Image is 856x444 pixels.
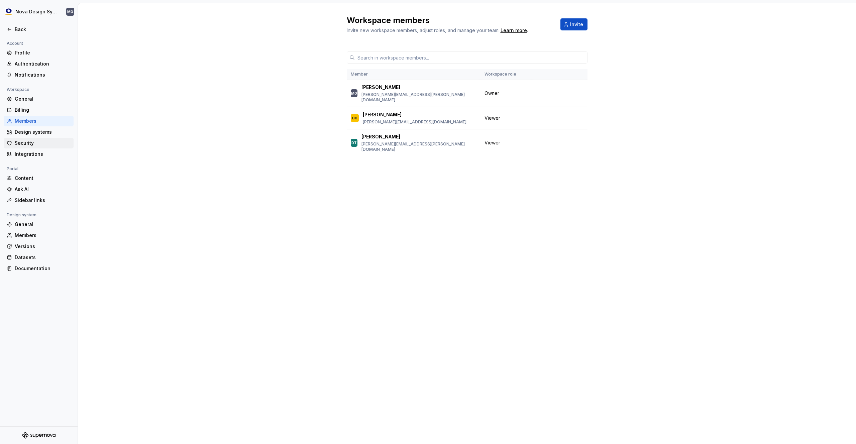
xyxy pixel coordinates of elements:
div: Integrations [15,151,71,157]
span: . [500,28,528,33]
span: Invite new workspace members, adjust roles, and manage your team. [347,27,500,33]
a: Billing [4,105,74,115]
p: [PERSON_NAME][EMAIL_ADDRESS][PERSON_NAME][DOMAIN_NAME] [361,141,476,152]
div: Workspace [4,86,32,94]
span: Viewer [485,139,500,146]
button: Invite [560,18,587,30]
p: [PERSON_NAME][EMAIL_ADDRESS][PERSON_NAME][DOMAIN_NAME] [361,92,476,103]
span: Invite [570,21,583,28]
th: Member [347,69,480,80]
div: MO [67,9,73,14]
a: General [4,219,74,230]
a: General [4,94,74,104]
th: Workspace role [480,69,532,80]
a: Members [4,230,74,241]
div: Documentation [15,265,71,272]
div: Portal [4,165,21,173]
a: Content [4,173,74,184]
img: 913bd7b2-a929-4ec6-8b51-b8e1675eadd7.png [5,8,13,16]
div: Back [15,26,71,33]
span: Owner [485,90,499,97]
a: Integrations [4,149,74,159]
div: Billing [15,107,71,113]
a: Security [4,138,74,148]
div: DO [352,115,357,121]
div: General [15,221,71,228]
div: Design systems [15,129,71,135]
div: Nova Design System [15,8,58,15]
p: [PERSON_NAME] [361,133,400,140]
a: Back [4,24,74,35]
a: Sidebar links [4,195,74,206]
h2: Workspace members [347,15,552,26]
div: Security [15,140,71,146]
div: Members [15,232,71,239]
a: Notifications [4,70,74,80]
a: Authentication [4,59,74,69]
div: DT [351,139,357,146]
a: Documentation [4,263,74,274]
div: Profile [15,49,71,56]
a: Profile [4,47,74,58]
svg: Supernova Logo [22,432,56,439]
a: Members [4,116,74,126]
div: Sidebar links [15,197,71,204]
button: Nova Design SystemMO [1,4,76,19]
div: Versions [15,243,71,250]
div: Datasets [15,254,71,261]
a: Datasets [4,252,74,263]
div: Authentication [15,61,71,67]
div: MO [351,90,357,97]
a: Versions [4,241,74,252]
div: Notifications [15,72,71,78]
div: Ask AI [15,186,71,193]
p: [PERSON_NAME] [363,111,402,118]
div: Account [4,39,26,47]
div: Design system [4,211,39,219]
a: Ask AI [4,184,74,195]
div: Content [15,175,71,182]
div: Members [15,118,71,124]
p: [PERSON_NAME][EMAIL_ADDRESS][DOMAIN_NAME] [363,119,466,125]
a: Learn more [501,27,527,34]
p: [PERSON_NAME] [361,84,400,91]
div: General [15,96,71,102]
span: Viewer [485,115,500,121]
a: Design systems [4,127,74,137]
input: Search in workspace members... [355,51,587,64]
